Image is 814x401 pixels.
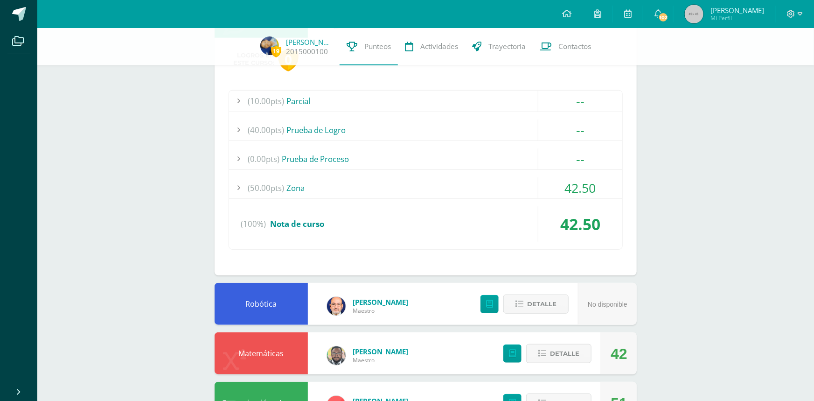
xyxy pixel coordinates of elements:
span: Actividades [420,42,458,51]
span: No disponible [588,301,627,308]
span: Nota de curso [270,218,324,229]
span: -- [576,150,584,168]
span: [PERSON_NAME] [353,347,408,356]
div: Robótica [215,283,308,325]
img: 54bd061dcccaf19a24e77d2dfcf1fddb.png [260,36,279,55]
span: [PERSON_NAME] [353,297,408,307]
img: 712781701cd376c1a616437b5c60ae46.png [327,346,346,365]
span: Contactos [558,42,591,51]
div: Matemáticas [215,332,308,374]
span: (100%) [241,206,266,242]
div: Zona [229,177,622,198]
a: Actividades [398,28,465,65]
span: Detalle [527,295,557,313]
span: [PERSON_NAME] [710,6,764,15]
span: (0.00pts) [248,148,279,169]
span: (40.00pts) [248,120,284,141]
a: Trayectoria [465,28,533,65]
a: 2015000100 [286,47,328,56]
span: (50.00pts) [248,177,284,198]
span: Maestro [353,356,408,364]
span: (10.00pts) [248,91,284,112]
a: Contactos [533,28,598,65]
span: 42.50 [565,179,596,197]
span: 102 [658,12,668,22]
div: Parcial [229,91,622,112]
span: -- [576,92,584,110]
span: 42.50 [560,213,600,235]
span: Punteos [364,42,391,51]
a: Punteos [340,28,398,65]
div: Prueba de Proceso [229,148,622,169]
img: 6b7a2a75a6c7e6282b1a1fdce061224c.png [327,297,346,316]
button: Detalle [503,295,569,314]
div: Prueba de Logro [229,120,622,141]
span: Trayectoria [488,42,526,51]
span: -- [576,121,584,139]
img: 45x45 [685,5,703,23]
a: [PERSON_NAME] [286,37,333,47]
div: 42 [611,333,627,375]
span: Detalle [550,345,579,362]
span: Maestro [353,307,408,315]
span: 19 [271,45,281,57]
button: Detalle [526,344,591,363]
span: Mi Perfil [710,14,764,22]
